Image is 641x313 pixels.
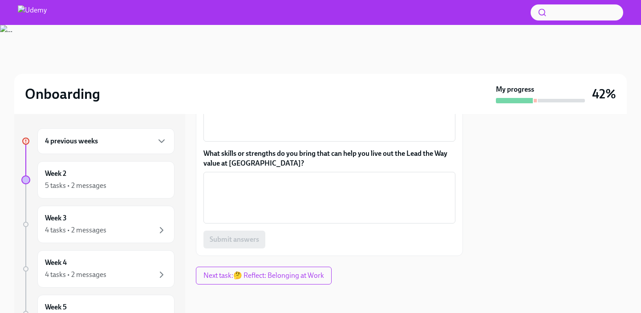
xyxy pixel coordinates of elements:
label: What skills or strengths do you bring that can help you live out the Lead the Way value at [GEOGR... [203,149,455,168]
a: Week 34 tasks • 2 messages [21,206,174,243]
h6: Week 2 [45,169,66,179]
span: Next task : 🤔 Reflect: Belonging at Work [203,271,324,280]
h2: Onboarding [25,85,100,103]
h6: 4 previous weeks [45,136,98,146]
div: 4 previous weeks [37,128,174,154]
a: Week 44 tasks • 2 messages [21,250,174,288]
div: 4 tasks • 2 messages [45,270,106,280]
div: 4 tasks • 2 messages [45,225,106,235]
h6: Week 4 [45,258,67,268]
a: Week 25 tasks • 2 messages [21,161,174,199]
strong: My progress [496,85,534,94]
h6: Week 5 [45,302,67,312]
button: Next task:🤔 Reflect: Belonging at Work [196,267,332,285]
h6: Week 3 [45,213,67,223]
img: Udemy [18,5,47,20]
div: 5 tasks • 2 messages [45,181,106,191]
h3: 42% [592,86,616,102]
